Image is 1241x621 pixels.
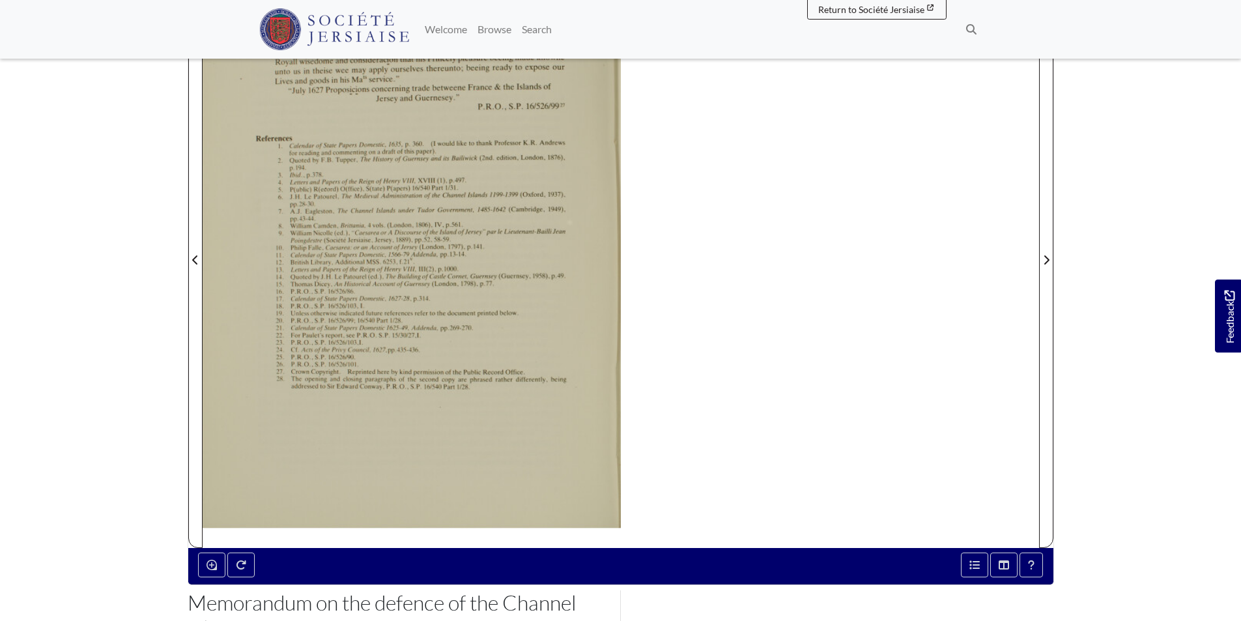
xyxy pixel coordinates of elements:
[517,16,557,42] a: Search
[259,5,410,53] a: Société Jersiaise logo
[420,16,472,42] a: Welcome
[818,4,924,15] span: Return to Société Jersiaise
[259,8,410,50] img: Société Jersiaise
[198,553,225,577] button: Enable or disable loupe tool (Alt+L)
[961,553,988,577] button: Open metadata window
[990,553,1018,577] button: Thumbnails
[1221,290,1237,343] span: Feedback
[1215,280,1241,353] a: Would you like to provide feedback?
[1020,553,1043,577] button: Help
[472,16,517,42] a: Browse
[227,553,255,577] button: Rotate the book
